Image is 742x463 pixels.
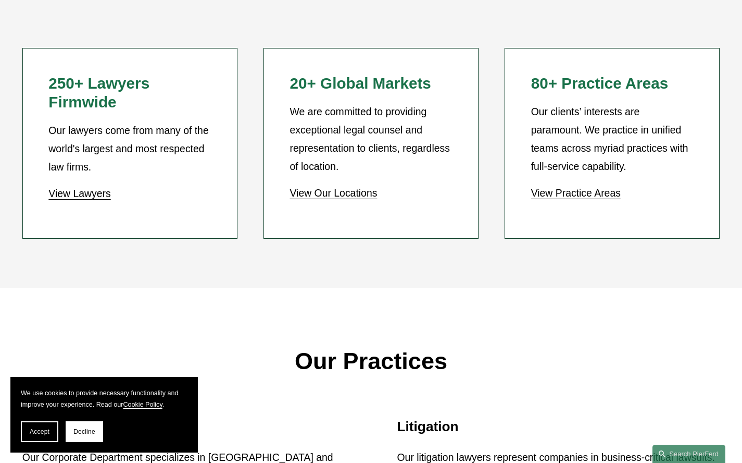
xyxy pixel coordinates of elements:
a: Cookie Policy [123,401,162,408]
h2: 250+ Lawyers Firmwide [48,74,211,112]
p: We use cookies to provide necessary functionality and improve your experience. Read our . [21,387,187,411]
button: Accept [21,421,58,442]
p: Our Practices [22,340,720,382]
p: Our lawyers come from many of the world's largest and most respected law firms. [48,121,211,176]
a: View Our Locations [290,187,377,199]
h2: 20+ Global Markets [290,74,452,93]
span: Accept [30,428,49,435]
p: Our clients’ interests are paramount. We practice in unified teams across myriad practices with f... [531,103,694,176]
p: We are committed to providing exceptional legal counsel and representation to clients, regardless... [290,103,452,176]
button: Decline [66,421,103,442]
section: Cookie banner [10,377,198,453]
a: View Lawyers [48,188,110,199]
a: View Practice Areas [531,187,621,199]
h2: 80+ Practice Areas [531,74,694,93]
a: Search this site [652,445,725,463]
h2: Litigation [397,419,720,435]
span: Decline [73,428,95,435]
